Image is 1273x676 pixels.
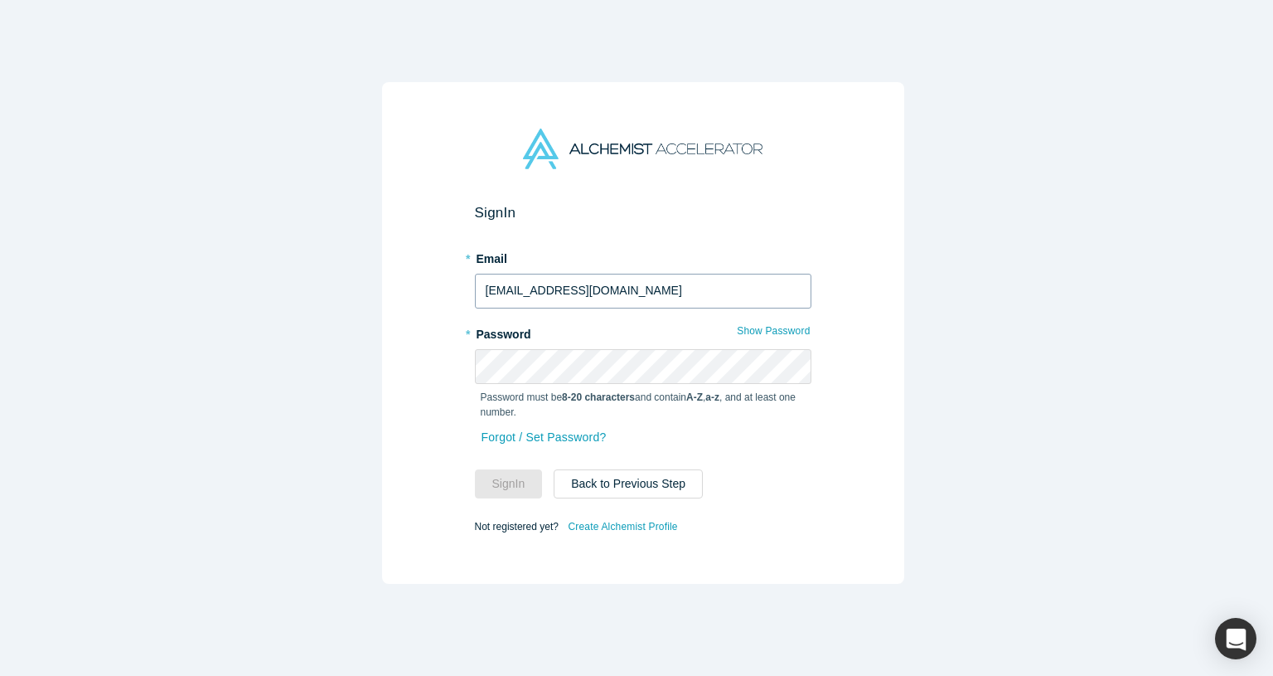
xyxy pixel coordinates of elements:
[554,469,703,498] button: Back to Previous Step
[481,390,806,420] p: Password must be and contain , , and at least one number.
[562,391,635,403] strong: 8-20 characters
[481,423,607,452] a: Forgot / Set Password?
[475,320,811,343] label: Password
[686,391,703,403] strong: A-Z
[523,129,762,169] img: Alchemist Accelerator Logo
[705,391,719,403] strong: a-z
[475,469,543,498] button: SignIn
[736,320,811,342] button: Show Password
[475,245,811,268] label: Email
[475,204,811,221] h2: Sign In
[475,520,559,532] span: Not registered yet?
[567,516,678,537] a: Create Alchemist Profile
